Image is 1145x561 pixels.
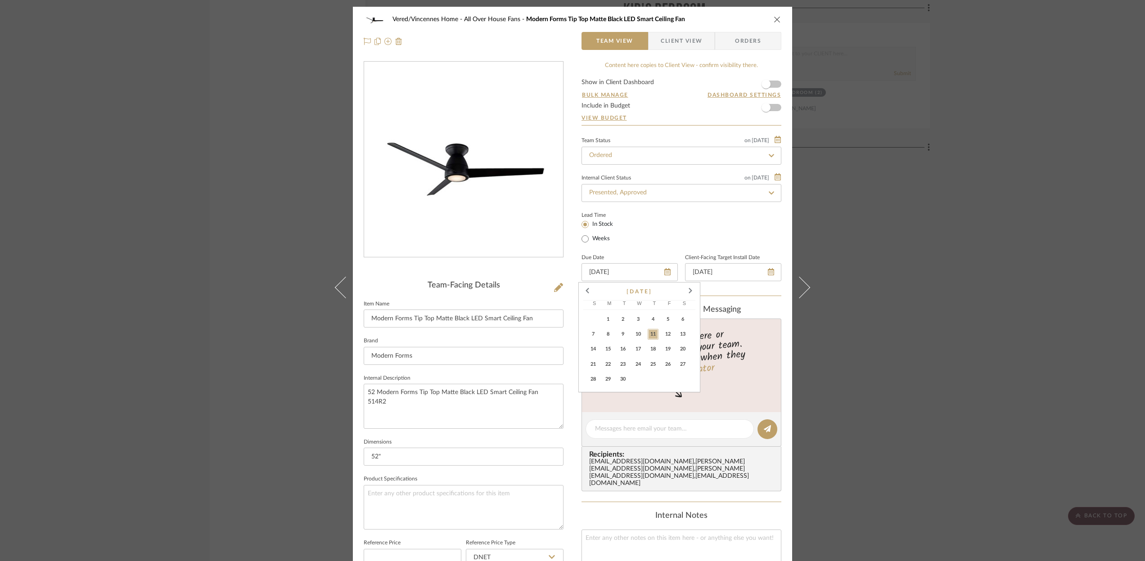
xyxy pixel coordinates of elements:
[582,139,610,143] div: Team Status
[632,313,647,328] button: September 3, 2025
[677,358,692,373] button: September 27, 2025
[603,314,613,325] span: 1
[364,310,563,328] input: Enter Item Name
[618,359,628,370] span: 23
[582,256,604,260] label: Due Date
[632,343,647,358] button: September 17, 2025
[633,314,644,325] span: 3
[588,344,599,355] span: 14
[653,301,656,306] span: T
[596,32,633,50] span: Team View
[648,344,658,355] span: 18
[617,313,632,328] button: September 2, 2025
[627,287,652,296] span: [DATE]
[526,16,685,22] span: Modern Forms Tip Top Matte Black LED Smart Ceiling Fan
[582,263,678,281] input: Enter Due Date
[464,16,526,22] span: All Over House Fans
[617,328,632,343] button: September 9, 2025
[662,313,676,328] button: September 5, 2025
[663,359,673,370] span: 26
[662,343,676,358] button: September 19, 2025
[602,328,617,343] button: September 8, 2025
[647,343,662,358] button: September 18, 2025
[582,511,781,521] div: Internal Notes
[632,358,647,373] button: September 24, 2025
[587,358,602,373] button: September 21, 2025
[677,343,692,358] button: September 20, 2025
[647,313,662,328] button: September 4, 2025
[617,373,632,388] button: September 30, 2025
[677,329,688,340] span: 13
[602,373,617,388] button: September 29, 2025
[685,256,760,260] label: Client-Facing Target Install Date
[633,359,644,370] span: 24
[466,541,515,545] label: Reference Price Type
[364,448,563,466] input: Enter the dimensions of this item
[364,347,563,365] input: Enter Brand
[617,343,632,358] button: September 16, 2025
[603,359,613,370] span: 22
[623,301,626,306] span: T
[364,97,563,223] img: 4a5efd95-f2b6-4acf-9001-5179eabfa280_436x436.jpg
[633,329,644,340] span: 10
[751,175,770,181] span: [DATE]
[618,374,628,385] span: 30
[685,263,781,281] input: Enter Install Date
[607,301,611,306] span: M
[588,374,599,385] span: 28
[582,219,628,244] mat-radio-group: Select item type
[683,301,686,306] span: S
[603,329,613,340] span: 8
[668,301,671,306] span: F
[395,38,402,45] img: Remove from project
[364,10,385,28] img: 4a5efd95-f2b6-4acf-9001-5179eabfa280_48x40.jpg
[618,344,628,355] span: 16
[603,374,613,385] span: 29
[364,541,401,545] label: Reference Price
[773,15,781,23] button: close
[663,329,673,340] span: 12
[587,343,602,358] button: September 14, 2025
[677,314,688,325] span: 6
[364,477,417,481] label: Product Specifications
[725,32,771,50] span: Orders
[647,328,662,343] button: September 11, 2025
[677,359,688,370] span: 27
[677,328,692,343] button: September 13, 2025
[603,344,613,355] span: 15
[744,138,751,143] span: on
[707,91,781,99] button: Dashboard Settings
[618,314,628,325] span: 2
[648,329,658,340] span: 11
[587,373,602,388] button: September 28, 2025
[582,184,781,202] input: Type to Search…
[582,176,631,180] div: Internal Client Status
[582,61,781,70] div: Content here copies to Client View - confirm visibility there.
[582,91,629,99] button: Bulk Manage
[589,458,777,487] div: [EMAIL_ADDRESS][DOMAIN_NAME] , [PERSON_NAME][EMAIL_ADDRESS][DOMAIN_NAME] , [PERSON_NAME][EMAIL_AD...
[593,301,596,306] span: S
[677,313,692,328] button: September 6, 2025
[647,358,662,373] button: September 25, 2025
[582,114,781,121] a: View Budget
[744,175,751,180] span: on
[588,359,599,370] span: 21
[364,339,378,343] label: Brand
[364,97,563,223] div: 0
[582,147,781,165] input: Type to Search…
[751,137,770,144] span: [DATE]
[589,450,777,458] span: Recipients:
[364,281,563,291] div: Team-Facing Details
[648,359,658,370] span: 25
[588,329,599,340] span: 7
[602,358,617,373] button: September 22, 2025
[648,314,658,325] span: 4
[632,328,647,343] button: September 10, 2025
[364,440,392,444] label: Dimensions
[392,16,464,22] span: Vered/Vincennes Home
[662,328,676,343] button: September 12, 2025
[661,32,702,50] span: Client View
[587,328,602,343] button: September 7, 2025
[618,329,628,340] span: 9
[677,344,688,355] span: 20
